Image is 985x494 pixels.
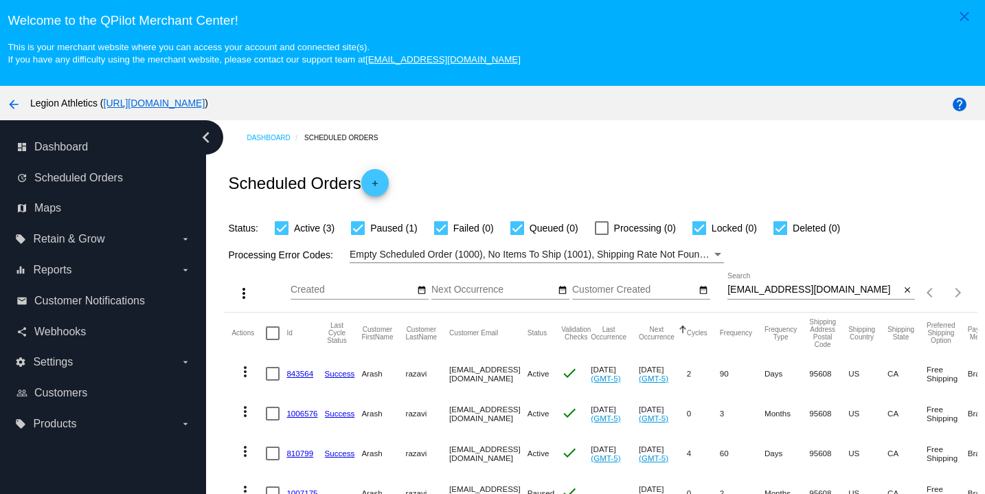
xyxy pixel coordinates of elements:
span: Queued (0) [530,220,578,236]
span: Active (3) [294,220,335,236]
mat-cell: US [848,394,887,434]
a: people_outline Customers [16,382,191,404]
mat-cell: CA [887,354,927,394]
mat-cell: 0 [687,394,720,434]
mat-icon: date_range [699,285,708,296]
input: Search [727,284,901,295]
i: equalizer [15,265,26,276]
mat-cell: 4 [687,434,720,473]
mat-cell: 95608 [809,434,848,473]
mat-cell: [DATE] [591,394,639,434]
a: Scheduled Orders [304,127,390,148]
mat-cell: 2 [687,354,720,394]
mat-cell: [DATE] [639,354,687,394]
i: arrow_drop_down [180,357,191,368]
button: Change sorting for CustomerEmail [449,329,498,337]
mat-cell: [EMAIL_ADDRESS][DOMAIN_NAME] [449,434,528,473]
mat-cell: Free Shipping [927,394,968,434]
i: email [16,295,27,306]
span: Processing Error Codes: [228,249,333,260]
button: Change sorting for ShippingCountry [848,326,875,341]
mat-icon: check [561,365,578,381]
mat-cell: [EMAIL_ADDRESS][DOMAIN_NAME] [449,394,528,434]
mat-cell: 3 [720,394,765,434]
h3: Welcome to the QPilot Merchant Center! [8,13,977,28]
i: local_offer [15,234,26,245]
mat-icon: more_vert [237,363,253,380]
mat-cell: razavi [406,434,450,473]
span: Retain & Grow [33,233,104,245]
a: (GMT-5) [591,414,620,423]
i: share [16,326,27,337]
mat-icon: more_vert [237,443,253,460]
mat-icon: close [903,285,912,296]
a: [URL][DOMAIN_NAME] [104,98,205,109]
span: Scheduled Orders [34,172,123,184]
span: Webhooks [34,326,86,338]
span: Failed (0) [453,220,494,236]
a: 810799 [286,449,313,458]
mat-cell: CA [887,434,927,473]
mat-cell: Arash [361,354,405,394]
a: email Customer Notifications [16,290,191,312]
span: Settings [33,356,73,368]
input: Customer Created [572,284,696,295]
span: Customers [34,387,87,399]
mat-cell: US [848,434,887,473]
button: Change sorting for Cycles [687,329,707,337]
mat-icon: add [367,179,383,195]
button: Change sorting for CustomerFirstName [361,326,393,341]
span: Active [528,409,550,418]
i: update [16,172,27,183]
mat-cell: Arash [361,434,405,473]
i: settings [15,357,26,368]
span: Products [33,418,76,430]
mat-icon: date_range [558,285,567,296]
a: [EMAIL_ADDRESS][DOMAIN_NAME] [365,54,521,65]
a: (GMT-5) [639,453,668,462]
a: dashboard Dashboard [16,136,191,158]
button: Change sorting for ShippingPostcode [809,318,836,348]
mat-icon: check [561,405,578,421]
button: Change sorting for Status [528,329,547,337]
a: (GMT-5) [639,374,668,383]
mat-cell: [DATE] [639,394,687,434]
mat-icon: close [956,8,973,25]
a: (GMT-5) [591,374,620,383]
mat-cell: CA [887,394,927,434]
mat-cell: [DATE] [591,354,639,394]
h2: Scheduled Orders [228,169,388,197]
button: Change sorting for PreferredShippingOption [927,322,955,344]
mat-cell: US [848,354,887,394]
mat-cell: Days [765,434,809,473]
mat-header-cell: Validation Checks [561,313,591,354]
span: Processing (0) [614,220,676,236]
mat-cell: Arash [361,394,405,434]
a: update Scheduled Orders [16,167,191,189]
mat-cell: razavi [406,354,450,394]
input: Next Occurrence [431,284,555,295]
button: Change sorting for FrequencyType [765,326,797,341]
a: Success [325,449,355,458]
button: Change sorting for NextOccurrenceUtc [639,326,675,341]
mat-icon: check [561,445,578,461]
mat-cell: razavi [406,394,450,434]
button: Previous page [917,279,944,306]
mat-cell: 60 [720,434,765,473]
a: (GMT-5) [639,414,668,423]
i: dashboard [16,142,27,153]
mat-select: Filter by Processing Error Codes [350,246,724,263]
mat-cell: [DATE] [639,434,687,473]
mat-icon: arrow_back [5,96,22,113]
mat-cell: 90 [720,354,765,394]
a: Success [325,409,355,418]
i: arrow_drop_down [180,234,191,245]
mat-icon: more_vert [236,285,252,302]
span: Deleted (0) [793,220,840,236]
i: local_offer [15,418,26,429]
i: map [16,203,27,214]
button: Next page [944,279,972,306]
a: Success [325,369,355,378]
mat-cell: Days [765,354,809,394]
input: Created [291,284,414,295]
